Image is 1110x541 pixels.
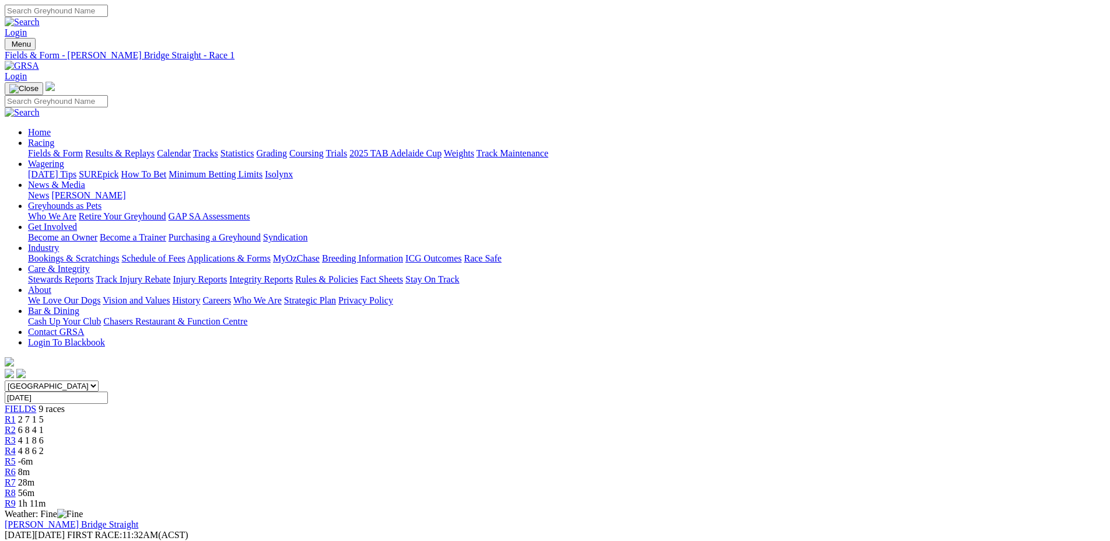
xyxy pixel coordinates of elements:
[18,467,30,477] span: 8m
[5,477,16,487] a: R7
[5,435,16,445] a: R3
[338,295,393,305] a: Privacy Policy
[28,253,1105,264] div: Industry
[28,211,76,221] a: Who We Are
[28,232,97,242] a: Become an Owner
[5,404,36,414] a: FIELDS
[28,138,54,148] a: Racing
[5,530,35,540] span: [DATE]
[121,169,167,179] a: How To Bet
[5,467,16,477] span: R6
[5,509,83,519] span: Weather: Fine
[28,201,101,211] a: Greyhounds as Pets
[5,61,39,71] img: GRSA
[169,211,250,221] a: GAP SA Assessments
[202,295,231,305] a: Careers
[5,95,108,107] input: Search
[405,253,461,263] a: ICG Outcomes
[5,392,108,404] input: Select date
[18,477,34,487] span: 28m
[28,274,93,284] a: Stewards Reports
[28,253,119,263] a: Bookings & Scratchings
[57,509,83,519] img: Fine
[5,38,36,50] button: Toggle navigation
[5,498,16,508] a: R9
[28,222,77,232] a: Get Involved
[28,148,83,158] a: Fields & Form
[12,40,31,48] span: Menu
[18,425,44,435] span: 6 8 4 1
[28,127,51,137] a: Home
[28,169,1105,180] div: Wagering
[360,274,403,284] a: Fact Sheets
[28,190,49,200] a: News
[28,337,105,347] a: Login To Blackbook
[5,82,43,95] button: Toggle navigation
[28,211,1105,222] div: Greyhounds as Pets
[5,27,27,37] a: Login
[67,530,188,540] span: 11:32AM(ACST)
[263,232,307,242] a: Syndication
[187,253,271,263] a: Applications & Forms
[295,274,358,284] a: Rules & Policies
[229,274,293,284] a: Integrity Reports
[193,148,218,158] a: Tracks
[172,295,200,305] a: History
[28,232,1105,243] div: Get Involved
[5,414,16,424] span: R1
[5,488,16,498] span: R8
[5,425,16,435] span: R2
[5,71,27,81] a: Login
[233,295,282,305] a: Who We Are
[28,306,79,316] a: Bar & Dining
[5,446,16,456] a: R4
[100,232,166,242] a: Become a Trainer
[28,169,76,179] a: [DATE] Tips
[349,148,442,158] a: 2025 TAB Adelaide Cup
[257,148,287,158] a: Grading
[18,414,44,424] span: 2 7 1 5
[5,17,40,27] img: Search
[28,190,1105,201] div: News & Media
[5,50,1105,61] div: Fields & Form - [PERSON_NAME] Bridge Straight - Race 1
[464,253,501,263] a: Race Safe
[28,274,1105,285] div: Care & Integrity
[477,148,548,158] a: Track Maintenance
[38,404,65,414] span: 9 races
[28,295,1105,306] div: About
[18,488,34,498] span: 56m
[28,295,100,305] a: We Love Our Dogs
[96,274,170,284] a: Track Injury Rebate
[5,530,65,540] span: [DATE]
[273,253,320,263] a: MyOzChase
[18,435,44,445] span: 4 1 8 6
[322,253,403,263] a: Breeding Information
[169,169,262,179] a: Minimum Betting Limits
[5,369,14,378] img: facebook.svg
[5,107,40,118] img: Search
[16,369,26,378] img: twitter.svg
[28,285,51,295] a: About
[28,316,1105,327] div: Bar & Dining
[28,148,1105,159] div: Racing
[67,530,122,540] span: FIRST RACE:
[28,180,85,190] a: News & Media
[5,357,14,367] img: logo-grsa-white.png
[85,148,155,158] a: Results & Replays
[157,148,191,158] a: Calendar
[18,446,44,456] span: 4 8 6 2
[325,148,347,158] a: Trials
[103,316,247,326] a: Chasers Restaurant & Function Centre
[18,456,33,466] span: -6m
[79,169,118,179] a: SUREpick
[28,264,90,274] a: Care & Integrity
[169,232,261,242] a: Purchasing a Greyhound
[5,519,138,529] a: [PERSON_NAME] Bridge Straight
[444,148,474,158] a: Weights
[5,5,108,17] input: Search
